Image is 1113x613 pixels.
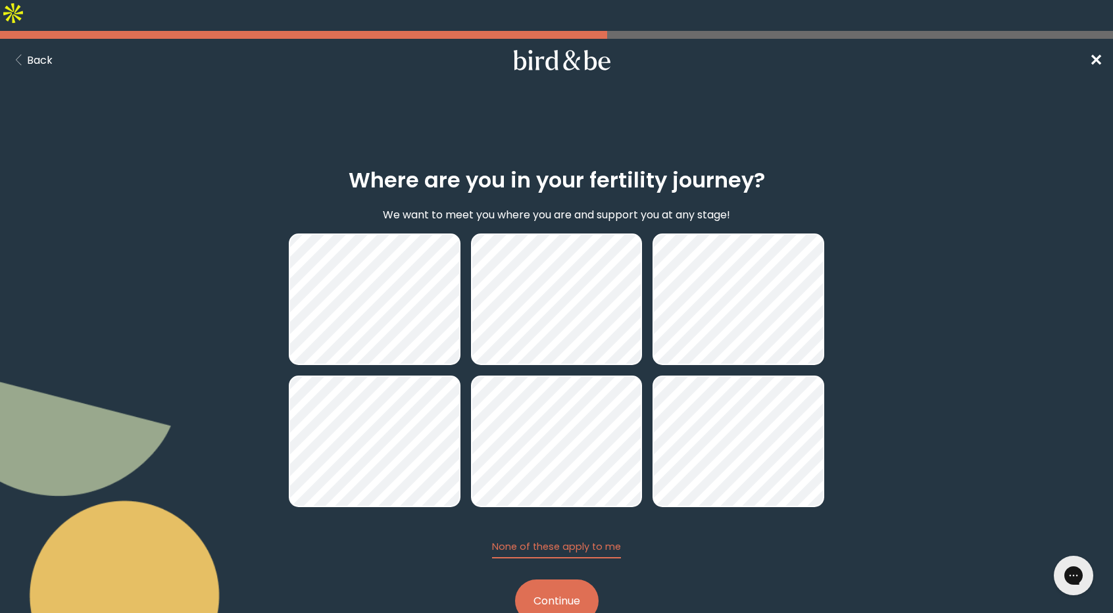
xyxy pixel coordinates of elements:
p: We want to meet you where you are and support you at any stage! [383,207,730,223]
h2: Where are you in your fertility journey? [349,164,765,196]
button: None of these apply to me [492,540,621,558]
a: ✕ [1089,49,1102,72]
iframe: Gorgias live chat messenger [1047,551,1100,600]
span: ✕ [1089,49,1102,71]
button: Back Button [11,52,53,68]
